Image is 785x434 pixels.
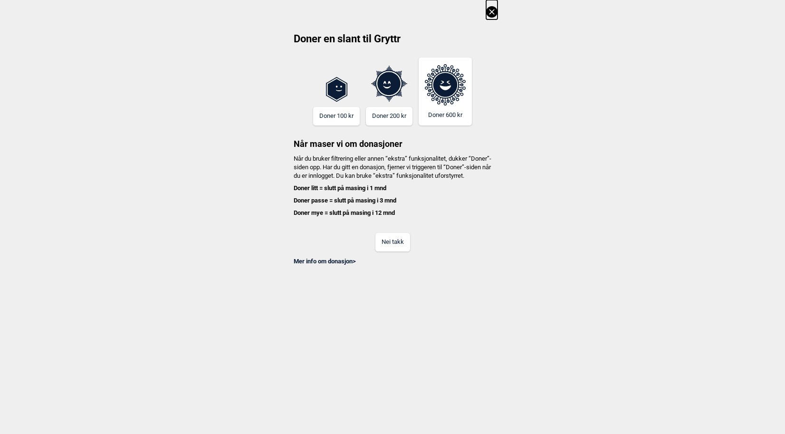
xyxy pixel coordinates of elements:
[313,107,360,125] button: Doner 100 kr
[375,233,410,251] button: Nei takk
[294,258,356,265] a: Mer info om donasjon>
[287,32,498,53] h2: Doner en slant til Gryttr
[294,209,395,216] b: Doner mye = slutt på masing i 12 mnd
[419,58,472,125] button: Doner 600 kr
[287,125,498,150] h3: Når maser vi om donasjoner
[366,107,412,125] button: Doner 200 kr
[287,154,498,218] h4: Når du bruker filtrering eller annen “ekstra” funksjonalitet, dukker “Doner”-siden opp. Har du gi...
[294,197,396,204] b: Doner passe = slutt på masing i 3 mnd
[294,184,386,192] b: Doner litt = slutt på masing i 1 mnd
